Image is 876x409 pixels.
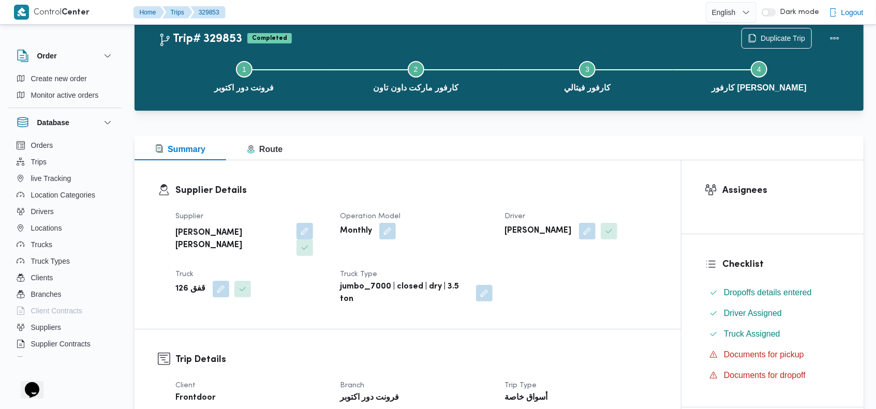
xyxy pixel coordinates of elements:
button: Branches [12,286,118,302]
button: Dropoffs details entered [705,284,840,301]
span: Summary [155,145,205,154]
button: Duplicate Trip [741,28,812,49]
button: Locations [12,220,118,236]
span: Client Contracts [31,305,83,317]
button: Supplier Contracts [12,336,118,352]
span: 4 [757,65,761,73]
span: كارفور فيتالي [564,82,611,94]
span: Trucks [31,238,52,251]
span: Truck Types [31,255,70,267]
b: Center [62,9,90,17]
span: Devices [31,354,57,367]
span: Truck Type [340,271,377,278]
span: Truck Assigned [724,328,780,340]
span: Driver [505,213,526,220]
button: كارفور ماركت داون تاون [330,49,502,102]
span: Dropoffs details entered [724,288,812,297]
span: Location Categories [31,189,96,201]
span: Branches [31,288,62,300]
span: Branch [340,382,364,389]
button: Monitor active orders [12,87,118,103]
b: Monthly [340,225,372,237]
button: Trips [162,6,192,19]
button: Trucks [12,236,118,253]
span: 2 [414,65,418,73]
span: Trips [31,156,47,168]
span: Trip Type [505,382,537,389]
button: Clients [12,269,118,286]
b: فرونت دور اكتوبر [340,392,399,404]
span: Operation Model [340,213,400,220]
span: Supplier Contracts [31,338,91,350]
button: Documents for pickup [705,346,840,363]
img: X8yXhbKr1z7QwAAAABJRU5ErkJggg== [14,5,29,20]
h3: Database [37,116,69,129]
h2: Trip# 329853 [158,33,242,46]
span: Documents for pickup [724,350,804,359]
b: Frontdoor [175,392,216,404]
span: Dark mode [776,8,820,17]
b: jumbo_7000 | closed | dry | 3.5 ton [340,281,468,306]
b: [PERSON_NAME] [PERSON_NAME] [175,227,289,252]
span: live Tracking [31,172,71,185]
button: Create new order [12,70,118,87]
span: Route [247,145,283,154]
button: Order [17,50,114,62]
span: Driver Assigned [724,309,782,317]
span: Driver Assigned [724,307,782,320]
b: [PERSON_NAME] [505,225,572,237]
span: Documents for dropoff [724,369,806,382]
span: Locations [31,222,62,234]
b: Completed [252,35,287,41]
span: Completed [247,33,292,43]
button: Suppliers [12,319,118,336]
h3: Trip Details [175,353,658,367]
button: live Tracking [12,170,118,187]
button: Drivers [12,203,118,220]
div: Order [8,70,122,108]
iframe: chat widget [10,368,43,399]
button: Trips [12,154,118,170]
button: Driver Assigned [705,305,840,322]
span: Documents for dropoff [724,371,806,380]
span: Create new order [31,72,87,85]
button: كارفور [PERSON_NAME] [673,49,845,102]
span: Orders [31,139,53,152]
button: Documents for dropoff [705,367,840,384]
div: Database [8,137,122,361]
button: فرونت دور اكتوبر [158,49,330,102]
button: Devices [12,352,118,369]
b: قفق 126 [175,283,205,295]
h3: Supplier Details [175,184,658,198]
h3: Order [37,50,57,62]
button: Truck Types [12,253,118,269]
span: 3 [585,65,589,73]
button: 329853 [190,6,226,19]
span: Duplicate Trip [761,32,805,44]
button: Truck Assigned [705,326,840,342]
span: 1 [242,65,246,73]
span: Truck [175,271,194,278]
button: Home [133,6,165,19]
span: كارفور ماركت داون تاون [373,82,458,94]
span: Logout [841,6,864,19]
button: Client Contracts [12,302,118,319]
span: Client [175,382,196,389]
span: Documents for pickup [724,349,804,361]
span: Supplier [175,213,203,220]
span: Dropoffs details entered [724,286,812,299]
span: Suppliers [31,321,61,334]
span: Clients [31,271,53,284]
button: Location Categories [12,187,118,203]
span: Monitor active orders [31,89,99,101]
b: أسواق خاصة [505,392,548,404]
h3: Checklist [722,257,840,271]
button: كارفور فيتالي [502,49,674,102]
span: Drivers [31,205,54,218]
button: Orders [12,137,118,154]
button: Actions [824,28,845,49]
h3: Assignees [722,184,840,198]
button: Database [17,116,114,129]
button: Logout [825,2,868,23]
